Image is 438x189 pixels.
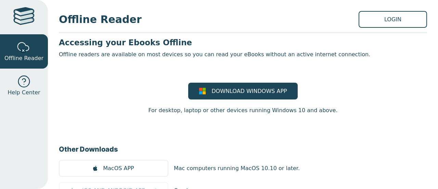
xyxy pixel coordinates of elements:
[59,37,427,48] h3: Accessing your Ebooks Offline
[59,50,427,59] p: Offline readers are available on most devices so you can read your eBooks without an active inter...
[211,87,287,95] span: DOWNLOAD WINDOWS APP
[59,12,359,27] span: Offline Reader
[174,164,300,173] p: Mac computers running MacOS 10.10 or later.
[59,144,427,154] h3: Other Downloads
[148,106,337,115] p: For desktop, laptop or other devices running Windows 10 and above.
[103,164,134,173] span: MacOS APP
[59,160,168,177] a: MacOS APP
[4,54,43,62] span: Offline Reader
[188,83,298,99] a: DOWNLOAD WINDOWS APP
[8,88,40,97] span: Help Center
[359,11,427,28] a: LOGIN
